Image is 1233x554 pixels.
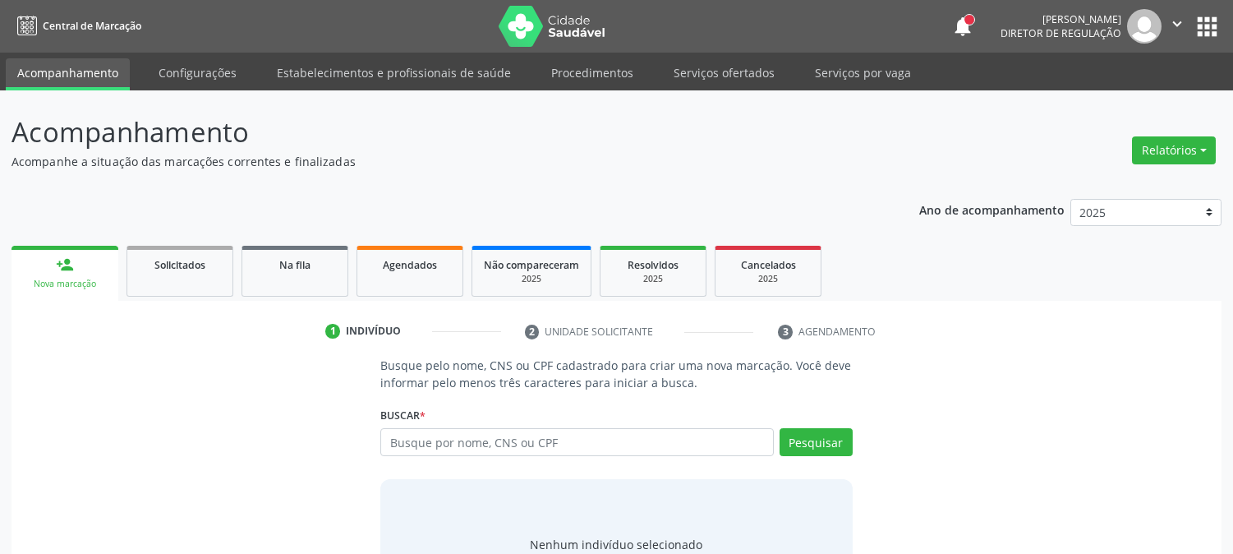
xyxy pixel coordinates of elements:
a: Acompanhamento [6,58,130,90]
button: Relatórios [1132,136,1216,164]
span: Resolvidos [628,258,679,272]
div: 2025 [727,273,809,285]
a: Central de Marcação [12,12,141,39]
div: 1 [325,324,340,339]
div: 2025 [612,273,694,285]
div: 2025 [484,273,579,285]
img: img [1127,9,1162,44]
span: Solicitados [154,258,205,272]
span: Agendados [383,258,437,272]
button:  [1162,9,1193,44]
input: Busque por nome, CNS ou CPF [380,428,773,456]
div: Nenhum indivíduo selecionado [530,536,702,553]
p: Ano de acompanhamento [919,199,1065,219]
a: Serviços por vaga [803,58,922,87]
p: Busque pelo nome, CNS ou CPF cadastrado para criar uma nova marcação. Você deve informar pelo men... [380,357,852,391]
p: Acompanhamento [12,112,858,153]
a: Estabelecimentos e profissionais de saúde [265,58,522,87]
i:  [1168,15,1186,33]
label: Buscar [380,403,426,428]
div: Nova marcação [23,278,107,290]
div: Indivíduo [346,324,401,339]
span: Cancelados [741,258,796,272]
button: notifications [951,15,974,38]
div: person_add [56,256,74,274]
span: Na fila [279,258,311,272]
div: [PERSON_NAME] [1001,12,1121,26]
a: Procedimentos [540,58,645,87]
span: Diretor de regulação [1001,26,1121,40]
a: Configurações [147,58,248,87]
span: Não compareceram [484,258,579,272]
p: Acompanhe a situação das marcações correntes e finalizadas [12,153,858,170]
button: Pesquisar [780,428,853,456]
a: Serviços ofertados [662,58,786,87]
button: apps [1193,12,1221,41]
span: Central de Marcação [43,19,141,33]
